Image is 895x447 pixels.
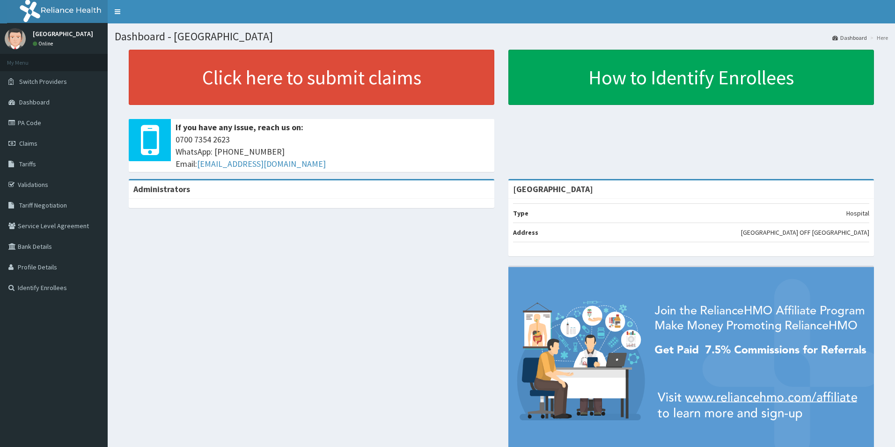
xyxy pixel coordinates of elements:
[133,184,190,194] b: Administrators
[176,134,490,170] span: 0700 7354 2623 WhatsApp: [PHONE_NUMBER] Email:
[513,209,528,217] b: Type
[5,28,26,49] img: User Image
[832,34,867,42] a: Dashboard
[33,40,55,47] a: Online
[19,160,36,168] span: Tariffs
[846,209,869,218] p: Hospital
[19,98,50,106] span: Dashboard
[19,201,67,209] span: Tariff Negotiation
[33,30,93,37] p: [GEOGRAPHIC_DATA]
[513,184,593,194] strong: [GEOGRAPHIC_DATA]
[741,228,869,237] p: [GEOGRAPHIC_DATA] OFF [GEOGRAPHIC_DATA]
[197,158,326,169] a: [EMAIL_ADDRESS][DOMAIN_NAME]
[19,77,67,86] span: Switch Providers
[508,50,874,105] a: How to Identify Enrollees
[868,34,888,42] li: Here
[19,139,37,148] span: Claims
[176,122,303,133] b: If you have any issue, reach us on:
[513,228,538,237] b: Address
[115,30,888,43] h1: Dashboard - [GEOGRAPHIC_DATA]
[129,50,494,105] a: Click here to submit claims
